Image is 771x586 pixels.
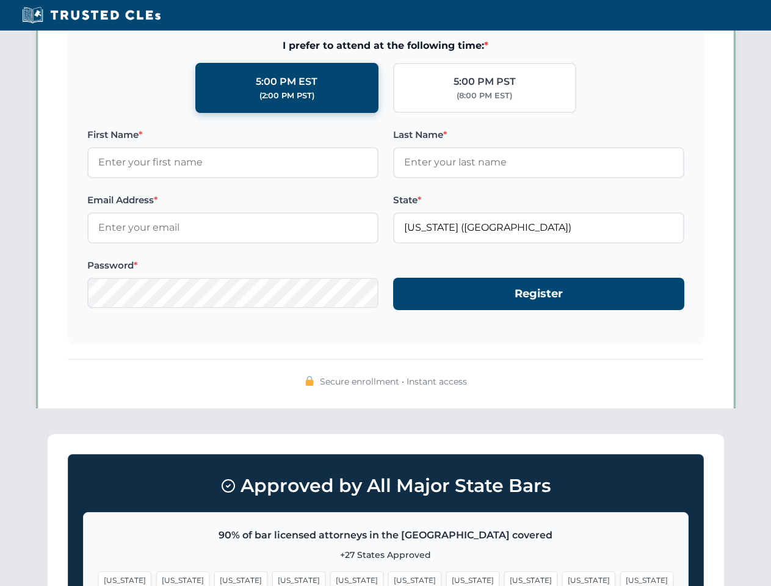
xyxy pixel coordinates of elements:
[393,278,684,310] button: Register
[393,193,684,208] label: State
[87,38,684,54] span: I prefer to attend at the following time:
[256,74,317,90] div: 5:00 PM EST
[457,90,512,102] div: (8:00 PM EST)
[305,376,314,386] img: 🔒
[320,375,467,388] span: Secure enrollment • Instant access
[98,527,673,543] p: 90% of bar licensed attorneys in the [GEOGRAPHIC_DATA] covered
[454,74,516,90] div: 5:00 PM PST
[87,147,378,178] input: Enter your first name
[87,128,378,142] label: First Name
[18,6,164,24] img: Trusted CLEs
[87,258,378,273] label: Password
[393,212,684,243] input: Florida (FL)
[393,128,684,142] label: Last Name
[87,193,378,208] label: Email Address
[83,469,689,502] h3: Approved by All Major State Bars
[98,548,673,562] p: +27 States Approved
[393,147,684,178] input: Enter your last name
[259,90,314,102] div: (2:00 PM PST)
[87,212,378,243] input: Enter your email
